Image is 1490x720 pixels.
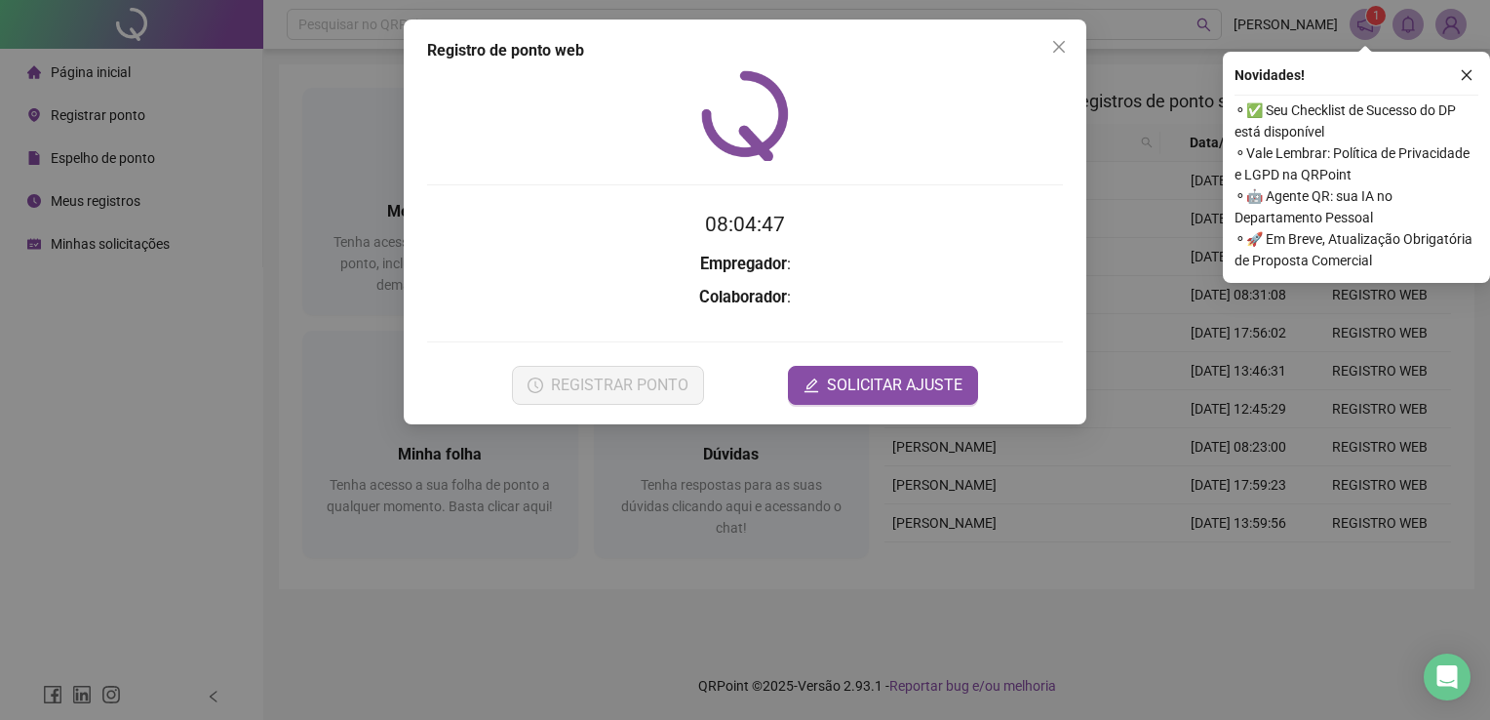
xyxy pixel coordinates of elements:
button: editSOLICITAR AJUSTE [788,366,978,405]
span: edit [804,378,819,393]
span: close [1051,39,1067,55]
span: SOLICITAR AJUSTE [827,374,962,397]
span: ⚬ Vale Lembrar: Política de Privacidade e LGPD na QRPoint [1235,142,1478,185]
button: Close [1043,31,1075,62]
strong: Empregador [700,255,787,273]
span: ⚬ 🚀 Em Breve, Atualização Obrigatória de Proposta Comercial [1235,228,1478,271]
strong: Colaborador [699,288,787,306]
h3: : [427,285,1063,310]
button: REGISTRAR PONTO [512,366,704,405]
span: Novidades ! [1235,64,1305,86]
h3: : [427,252,1063,277]
div: Open Intercom Messenger [1424,654,1470,700]
div: Registro de ponto web [427,39,1063,62]
span: ⚬ 🤖 Agente QR: sua IA no Departamento Pessoal [1235,185,1478,228]
img: QRPoint [701,70,789,161]
span: ⚬ ✅ Seu Checklist de Sucesso do DP está disponível [1235,100,1478,142]
span: close [1460,68,1473,82]
time: 08:04:47 [705,213,785,236]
